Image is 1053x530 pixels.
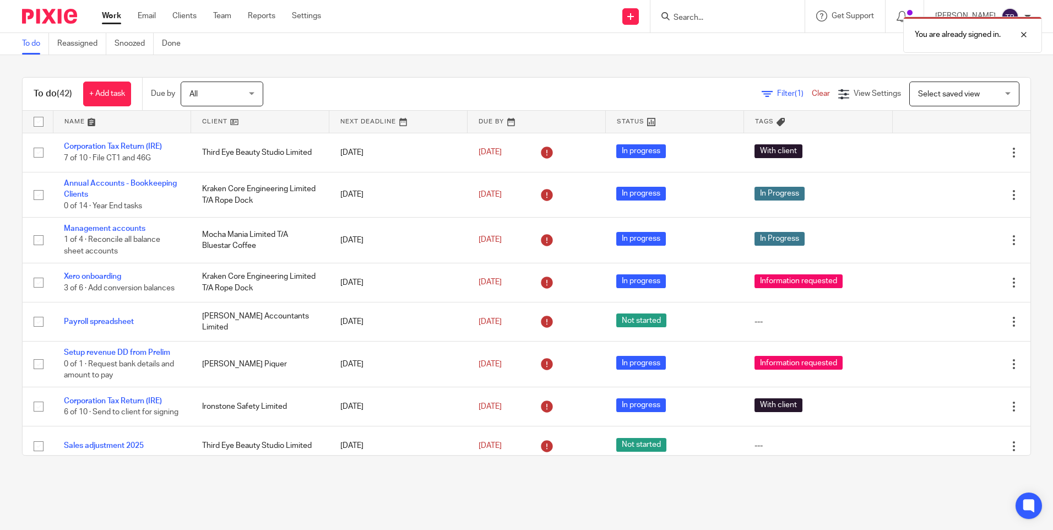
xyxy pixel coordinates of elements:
a: Setup revenue DD from Prelim [64,349,170,356]
span: In progress [616,398,666,412]
span: Not started [616,313,666,327]
span: 0 of 14 · Year End tasks [64,202,142,210]
span: [DATE] [479,442,502,450]
td: [PERSON_NAME] Piquer [191,342,329,387]
td: [DATE] [329,263,468,302]
span: 1 of 4 · Reconcile all balance sheet accounts [64,236,160,256]
a: Corporation Tax Return (IRE) [64,143,162,150]
a: Email [138,10,156,21]
a: Payroll spreadsheet [64,318,134,326]
a: + Add task [83,82,131,106]
a: Sales adjustment 2025 [64,442,144,450]
span: Tags [755,118,774,125]
td: [DATE] [329,302,468,342]
span: In progress [616,187,666,201]
span: (1) [795,90,804,98]
div: --- [755,316,881,327]
td: [DATE] [329,218,468,263]
a: Corporation Tax Return (IRE) [64,397,162,405]
div: --- [755,440,881,451]
a: Done [162,33,189,55]
span: In Progress [755,187,805,201]
a: Reports [248,10,275,21]
td: Ironstone Safety Limited [191,387,329,426]
a: Management accounts [64,225,145,232]
span: [DATE] [479,279,502,286]
h1: To do [34,88,72,100]
p: Due by [151,88,175,99]
span: 0 of 1 · Request bank details and amount to pay [64,360,174,380]
span: In progress [616,274,666,288]
span: Select saved view [918,90,980,98]
td: Mocha Mania Limited T/A Bluestar Coffee [191,218,329,263]
td: [DATE] [329,342,468,387]
span: [DATE] [479,403,502,410]
a: To do [22,33,49,55]
span: 6 of 10 · Send to client for signing [64,408,178,416]
td: [DATE] [329,172,468,217]
a: Settings [292,10,321,21]
span: View Settings [854,90,901,98]
span: In progress [616,232,666,246]
img: svg%3E [1001,8,1019,25]
span: With client [755,398,802,412]
span: In progress [616,356,666,370]
span: All [189,90,198,98]
span: Information requested [755,356,843,370]
span: [DATE] [479,318,502,326]
td: [DATE] [329,426,468,466]
span: (42) [57,89,72,98]
a: Reassigned [57,33,106,55]
td: [PERSON_NAME] Accountants Limited [191,302,329,342]
td: Third Eye Beauty Studio Limited [191,133,329,172]
span: In progress [616,144,666,158]
a: Snoozed [115,33,154,55]
td: [DATE] [329,133,468,172]
p: You are already signed in. [915,29,1001,40]
td: Third Eye Beauty Studio Limited [191,426,329,466]
span: Information requested [755,274,843,288]
span: 3 of 6 · Add conversion balances [64,284,175,292]
span: 7 of 10 · File CT1 and 46G [64,154,151,162]
span: [DATE] [479,236,502,244]
span: [DATE] [479,191,502,198]
a: Clients [172,10,197,21]
a: Annual Accounts - Bookkeeping Clients [64,180,177,198]
span: [DATE] [479,360,502,368]
td: [DATE] [329,387,468,426]
a: Work [102,10,121,21]
img: Pixie [22,9,77,24]
span: Not started [616,438,666,452]
span: With client [755,144,802,158]
a: Team [213,10,231,21]
span: In Progress [755,232,805,246]
td: Kraken Core Engineering Limited T/A Rope Dock [191,263,329,302]
a: Clear [812,90,830,98]
td: Kraken Core Engineering Limited T/A Rope Dock [191,172,329,217]
span: [DATE] [479,149,502,156]
span: Filter [777,90,812,98]
a: Xero onboarding [64,273,121,280]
